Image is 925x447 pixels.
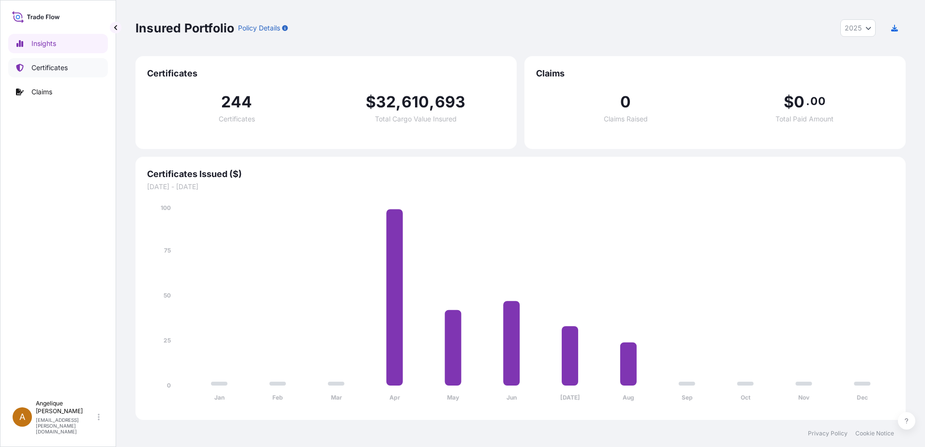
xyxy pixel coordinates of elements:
span: Claims Raised [604,116,648,122]
p: Claims [31,87,52,97]
tspan: 100 [161,204,171,211]
span: 610 [402,94,430,110]
span: A [19,412,25,422]
tspan: 50 [164,292,171,299]
tspan: Jun [507,394,517,401]
span: . [806,97,809,105]
a: Claims [8,82,108,102]
span: , [429,94,434,110]
a: Cookie Notice [855,430,894,437]
a: Privacy Policy [808,430,848,437]
tspan: Apr [389,394,400,401]
span: Total Paid Amount [776,116,834,122]
tspan: Aug [623,394,634,401]
span: 00 [810,97,825,105]
tspan: 75 [164,247,171,254]
tspan: 0 [167,382,171,389]
span: 0 [794,94,805,110]
span: Certificates [147,68,505,79]
tspan: Feb [272,394,283,401]
span: 693 [435,94,466,110]
p: Certificates [31,63,68,73]
tspan: Nov [798,394,810,401]
p: Policy Details [238,23,280,33]
a: Insights [8,34,108,53]
tspan: Dec [857,394,868,401]
tspan: May [447,394,460,401]
tspan: [DATE] [560,394,580,401]
span: Total Cargo Value Insured [375,116,457,122]
span: Claims [536,68,894,79]
tspan: Oct [741,394,751,401]
p: Angelique [PERSON_NAME] [36,400,96,415]
tspan: Mar [331,394,342,401]
p: Insured Portfolio [135,20,234,36]
span: Certificates Issued ($) [147,168,894,180]
span: Certificates [219,116,255,122]
span: $ [366,94,376,110]
span: 32 [376,94,396,110]
a: Certificates [8,58,108,77]
p: [EMAIL_ADDRESS][PERSON_NAME][DOMAIN_NAME] [36,417,96,434]
span: , [396,94,401,110]
span: 0 [620,94,631,110]
tspan: Jan [214,394,224,401]
button: Year Selector [840,19,876,37]
span: 2025 [845,23,862,33]
span: 244 [221,94,253,110]
p: Insights [31,39,56,48]
span: [DATE] - [DATE] [147,182,894,192]
tspan: 25 [164,337,171,344]
span: $ [784,94,794,110]
tspan: Sep [682,394,693,401]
